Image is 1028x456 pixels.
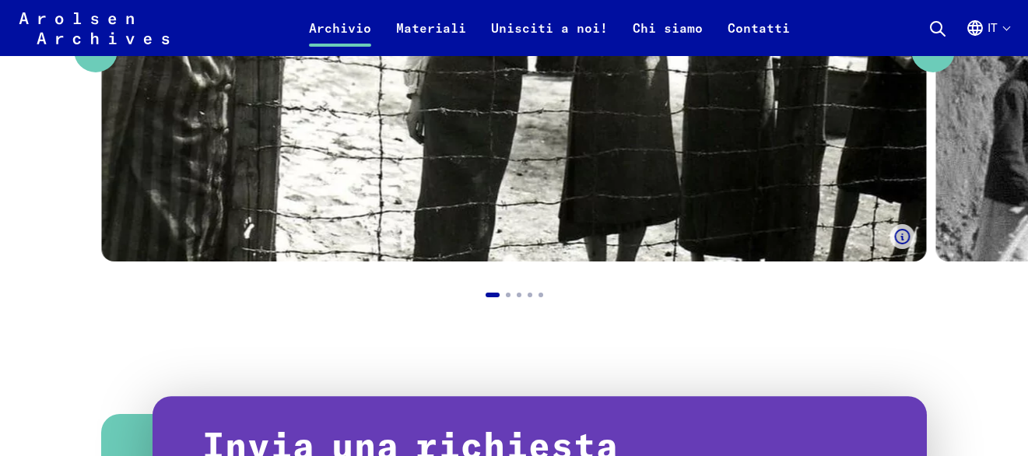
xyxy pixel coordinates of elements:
[966,19,1009,56] button: Italiano, selezione lingua
[479,286,506,303] button: Go to slide 1
[296,19,384,56] a: Archivio
[890,224,915,249] button: Mostra didascalia
[479,19,620,56] a: Unisciti a noi!
[296,9,802,47] nav: Primaria
[500,286,517,303] button: Go to slide 2
[620,19,715,56] a: Chi siamo
[715,19,802,56] a: Contatti
[510,286,528,303] button: Go to slide 3
[532,286,549,303] button: Go to slide 5
[521,286,539,303] button: Go to slide 4
[384,19,479,56] a: Materiali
